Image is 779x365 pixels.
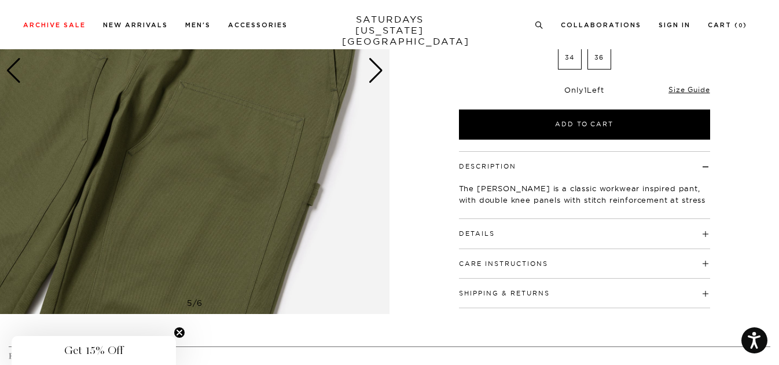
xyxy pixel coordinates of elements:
button: Close teaser [174,327,185,338]
a: Men's [185,22,211,28]
small: 0 [738,23,743,28]
a: Sign In [659,22,690,28]
a: Archive Sale [23,22,86,28]
a: SATURDAYS[US_STATE][GEOGRAPHIC_DATA] [342,14,438,47]
div: Only Left [459,85,710,95]
h4: Recommended Items [9,352,770,362]
div: Get 15% OffClose teaser [12,336,176,365]
span: 1 [584,85,587,94]
label: 36 [587,46,611,70]
div: Next slide [368,58,384,83]
button: Care Instructions [459,261,548,267]
span: 6 [197,298,203,308]
a: Cart (0) [708,22,747,28]
a: New Arrivals [103,22,168,28]
div: Previous slide [6,58,21,83]
a: Accessories [228,22,288,28]
p: The [PERSON_NAME] is a classic workwear inspired pant, with double knee panels with stitch reinfo... [459,183,710,217]
a: Collaborations [561,22,641,28]
a: Size Guide [668,85,710,94]
label: 34 [558,46,582,70]
button: Add to Cart [459,110,710,140]
button: Description [459,163,516,170]
span: 5 [187,298,193,308]
span: Get 15% Off [64,344,123,357]
button: Shipping & Returns [459,290,550,297]
button: Details [459,231,495,237]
